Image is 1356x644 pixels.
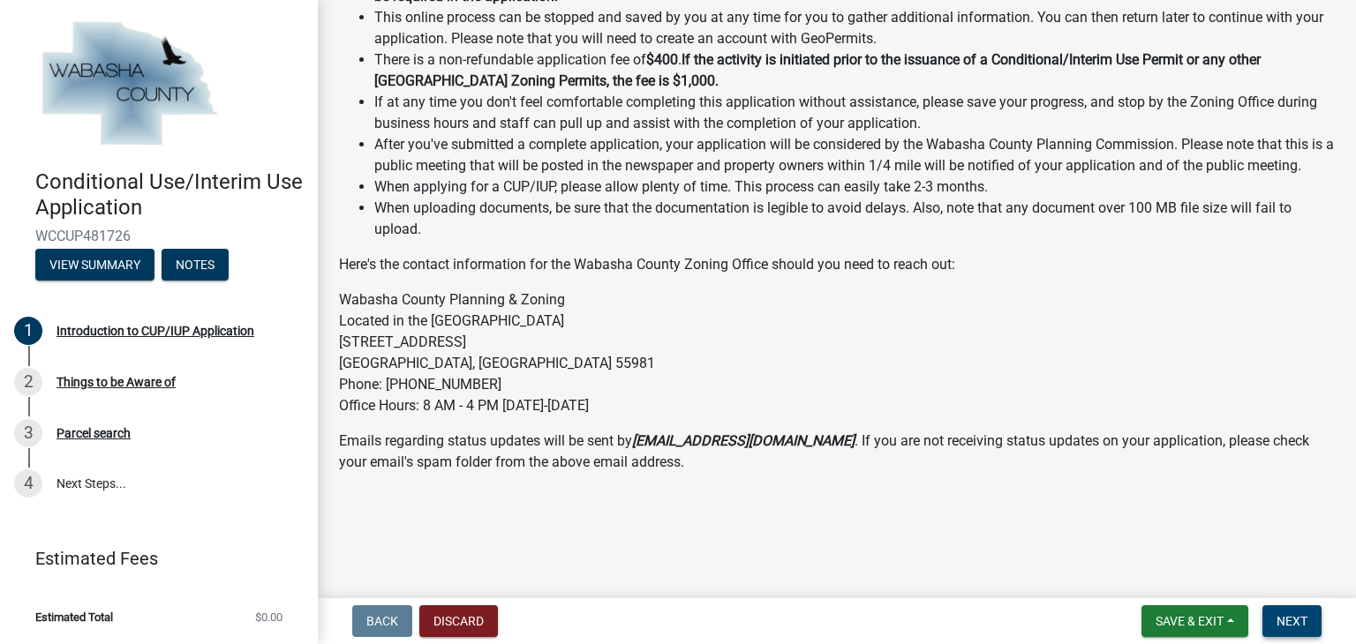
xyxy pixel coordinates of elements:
p: Here's the contact information for the Wabasha County Zoning Office should you need to reach out: [339,254,1335,275]
span: WCCUP481726 [35,228,282,244]
span: Back [366,614,398,628]
wm-modal-confirm: Notes [162,258,229,273]
button: View Summary [35,249,154,281]
button: Save & Exit [1141,605,1248,637]
span: $0.00 [255,611,282,623]
wm-modal-confirm: Summary [35,258,154,273]
span: Estimated Total [35,611,113,623]
p: Emails regarding status updates will be sent by . If you are not receiving status updates on your... [339,431,1335,473]
div: Introduction to CUP/IUP Application [56,325,254,337]
strong: If the activity is initiated prior to the issuance of a Conditional/Interim Use Permit or any oth... [374,51,1261,89]
span: Save & Exit [1156,614,1224,628]
h4: Conditional Use/Interim Use Application [35,169,304,221]
a: Estimated Fees [14,541,290,576]
li: If at any time you don't feel comfortable completing this application without assistance, please ... [374,92,1335,134]
li: After you've submitted a complete application, your application will be considered by the Wabasha... [374,134,1335,176]
div: 1 [14,317,42,345]
div: Things to be Aware of [56,376,176,388]
li: There is a non-refundable application fee of . [374,49,1335,92]
img: Wabasha County, Minnesota [35,19,222,151]
button: Next [1262,605,1322,637]
div: Parcel search [56,427,131,439]
li: When applying for a CUP/IUP, please allow plenty of time. This process can easily take 2-3 months. [374,176,1335,198]
li: This online process can be stopped and saved by you at any time for you to gather additional info... [374,7,1335,49]
strong: [EMAIL_ADDRESS][DOMAIN_NAME] [632,432,855,449]
span: Next [1277,614,1307,628]
button: Discard [419,605,498,637]
div: 4 [14,469,42,498]
div: 2 [14,368,42,396]
button: Back [352,605,412,637]
strong: $400 [646,51,678,68]
div: 3 [14,419,42,447]
li: When uploading documents, be sure that the documentation is legible to avoid delays. Also, note t... [374,198,1335,240]
button: Notes [162,249,229,281]
p: Wabasha County Planning & Zoning Located in the [GEOGRAPHIC_DATA] [STREET_ADDRESS] [GEOGRAPHIC_DA... [339,289,1335,416]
